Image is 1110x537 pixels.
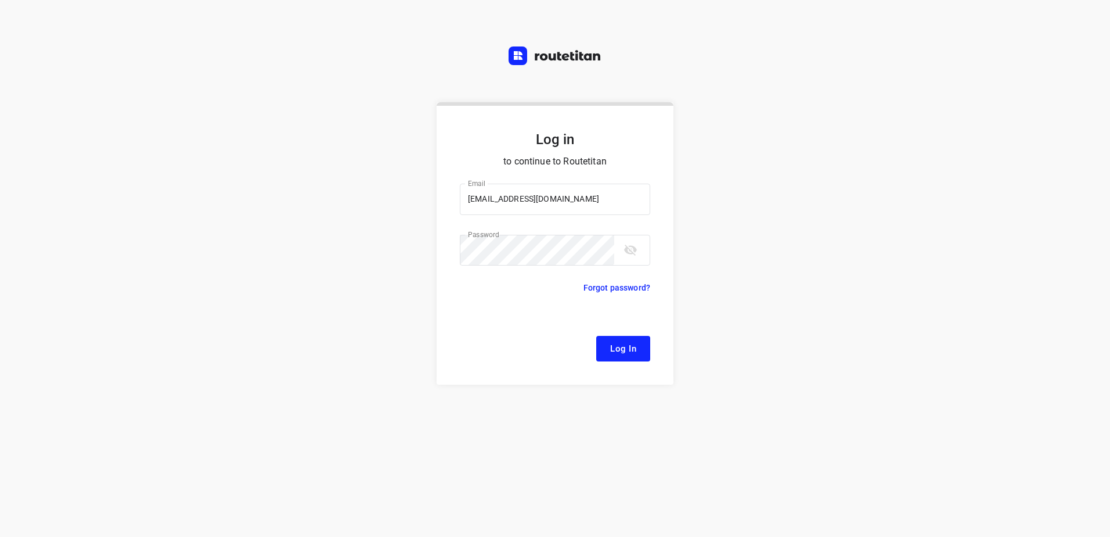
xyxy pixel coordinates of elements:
button: Log In [596,336,650,361]
button: toggle password visibility [619,238,642,262]
span: Log In [610,341,636,356]
h5: Log in [460,130,650,149]
p: to continue to Routetitan [460,153,650,170]
img: Routetitan [509,46,601,65]
p: Forgot password? [583,281,650,295]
